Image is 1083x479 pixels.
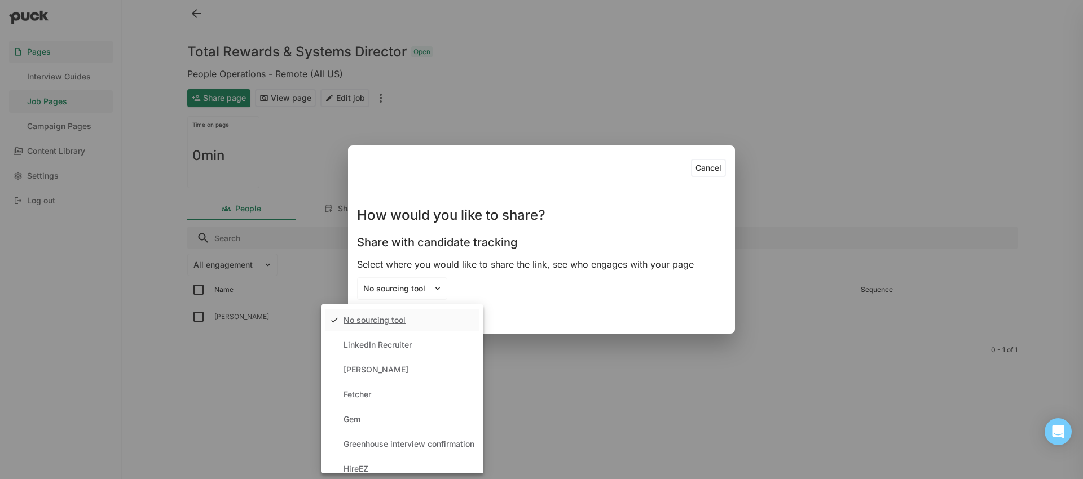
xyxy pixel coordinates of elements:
div: HireEZ [344,464,368,474]
div: Greenhouse interview confirmation [344,440,474,449]
div: LinkedIn Recruiter [344,340,412,350]
button: Cancel [691,159,726,177]
div: No sourcing tool [344,316,406,325]
div: No sourcing tool [363,284,428,294]
div: Select where you would like to share the link, see who engages with your page [357,258,726,270]
div: Fetcher [344,390,371,400]
div: [PERSON_NAME] [344,365,408,375]
h3: Share with candidate tracking [357,236,517,249]
div: Open Intercom Messenger [1045,418,1072,445]
h1: How would you like to share? [357,209,545,222]
div: Gem [344,415,360,424]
